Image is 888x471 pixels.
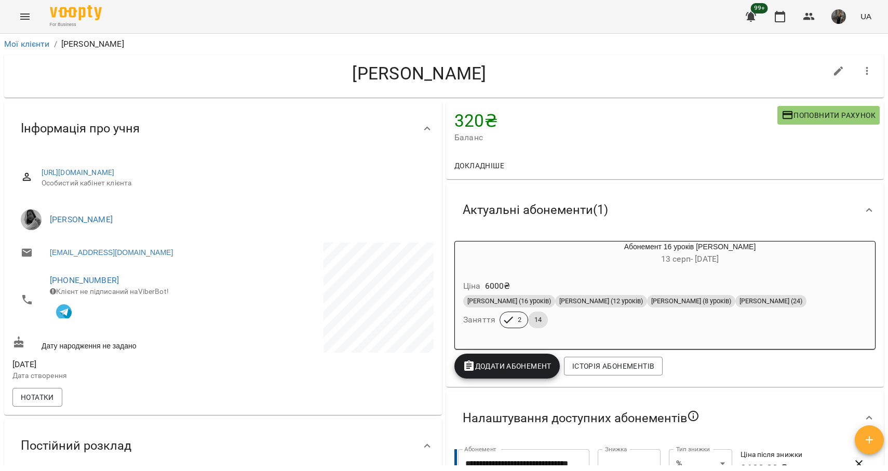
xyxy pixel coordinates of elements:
[463,410,699,426] span: Налаштування доступних абонементів
[61,38,124,50] p: [PERSON_NAME]
[831,9,846,24] img: 331913643cd58b990721623a0d187df0.png
[21,120,140,137] span: Інформація про учня
[50,287,169,295] span: Клієнт не підписаний на ViberBot!
[21,391,54,403] span: Нотатки
[50,214,113,224] a: [PERSON_NAME]
[50,275,119,285] a: [PHONE_NUMBER]
[735,297,806,306] span: [PERSON_NAME] (24)
[21,209,42,230] img: Ліза Пилипенко
[446,183,884,237] div: Актуальні абонементи(1)
[4,39,50,49] a: Мої клієнти
[454,131,777,144] span: Баланс
[782,109,876,122] span: Поповнити рахунок
[10,334,223,353] div: Дату народження не задано
[12,358,221,371] span: [DATE]
[463,297,555,306] span: [PERSON_NAME] (16 уроків)
[4,102,442,155] div: Інформація про учня
[463,360,551,372] span: Додати Абонемент
[687,410,699,422] svg: Якщо не обрано жодного, клієнт зможе побачити всі публічні абонементи
[455,241,505,266] div: Абонемент 16 уроків Парне Дорослі
[12,371,221,381] p: Дата створення
[555,297,647,306] span: [PERSON_NAME] (12 уроків)
[56,304,72,320] img: Telegram
[50,247,173,258] a: [EMAIL_ADDRESS][DOMAIN_NAME]
[572,360,654,372] span: Історія абонементів
[741,449,840,461] h6: Ціна після знижки
[12,388,62,407] button: Нотатки
[50,5,102,20] img: Voopty Logo
[463,313,495,327] h6: Заняття
[485,280,510,292] p: 6000 ₴
[661,254,719,264] span: 13 серп - [DATE]
[21,438,131,454] span: Постійний розклад
[4,38,884,50] nav: breadcrumb
[12,4,37,29] button: Menu
[455,241,875,341] button: Абонемент 16 уроків [PERSON_NAME]13 серп- [DATE]Ціна6000₴[PERSON_NAME] (16 уроків)[PERSON_NAME] (...
[463,279,481,293] h6: Ціна
[463,202,608,218] span: Актуальні абонементи ( 1 )
[454,159,504,172] span: Докладніше
[564,357,663,375] button: Історія абонементів
[751,3,768,14] span: 99+
[50,297,78,325] button: Клієнт підписаний на VooptyBot
[454,354,560,379] button: Додати Абонемент
[446,391,884,445] div: Налаштування доступних абонементів
[450,156,508,175] button: Докладніше
[647,297,735,306] span: [PERSON_NAME] (8 уроків)
[54,38,57,50] li: /
[856,7,876,26] button: UA
[860,11,871,22] span: UA
[777,106,880,125] button: Поповнити рахунок
[42,178,425,189] span: Особистий кабінет клієнта
[512,315,528,325] span: 2
[42,168,115,177] a: [URL][DOMAIN_NAME]
[50,21,102,28] span: For Business
[12,63,826,84] h4: [PERSON_NAME]
[454,110,777,131] h4: 320 ₴
[505,241,875,266] div: Абонемент 16 уроків [PERSON_NAME]
[528,315,548,325] span: 14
